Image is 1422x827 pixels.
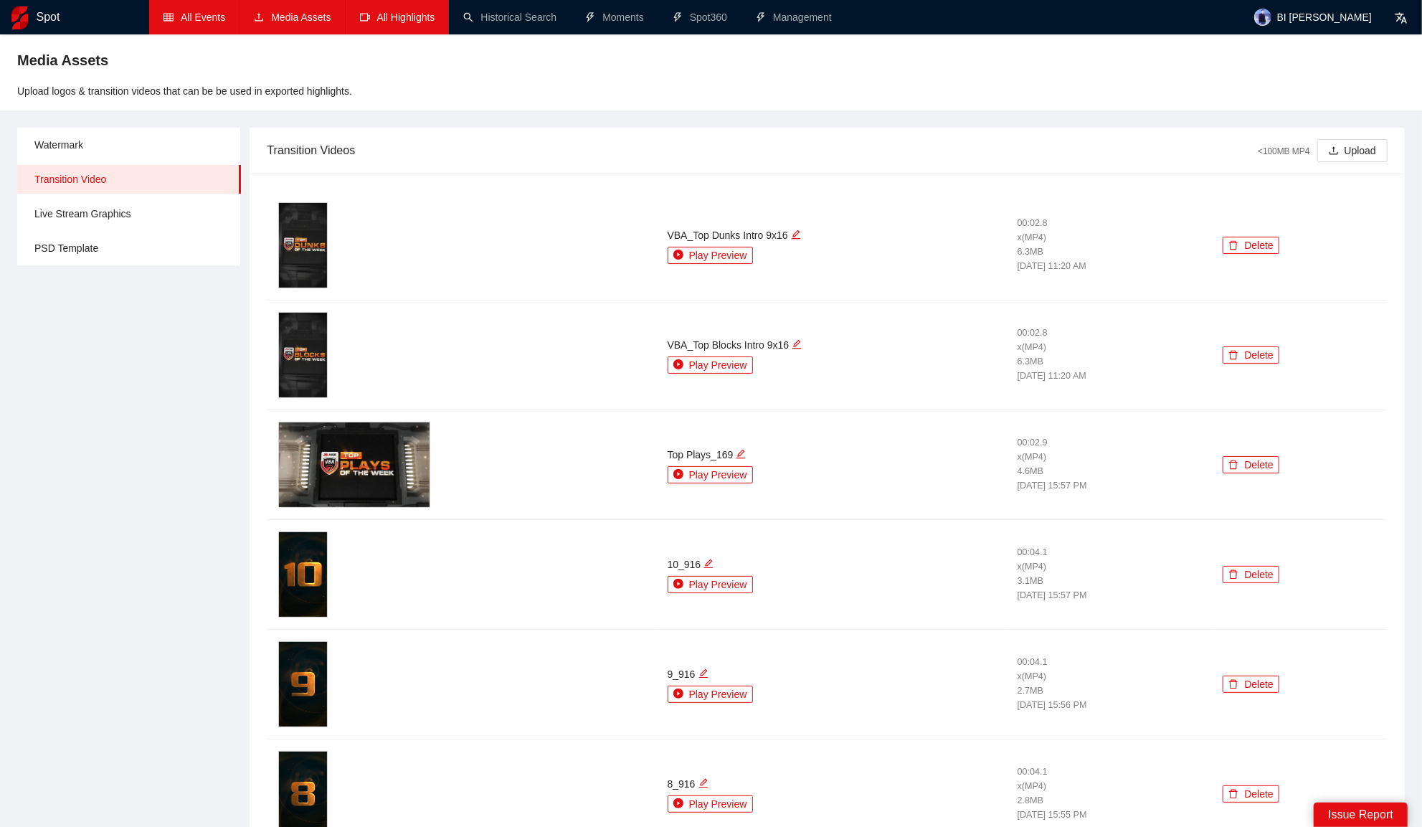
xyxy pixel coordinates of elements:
img: avatar [1254,9,1271,26]
span: Play Preview [689,686,747,702]
span: play-circle [673,798,683,810]
span: play-circle [673,359,683,371]
span: edit [698,668,708,679]
button: deleteDelete [1223,237,1279,254]
div: 00:02.9 x ( MP4 ) 4.6 MB [DATE] 15:57 PM [1018,436,1200,493]
div: Edit [703,557,714,572]
span: delete [1228,350,1238,361]
button: play-circlePlay Preview [668,356,753,374]
span: play-circle [673,689,683,700]
a: tableAll Events [163,11,225,23]
div: Edit [736,447,746,463]
button: deleteDelete [1223,566,1279,583]
span: edit [736,449,746,459]
span: Play Preview [689,467,747,483]
span: PSD Template [34,234,229,263]
div: 8_916 [668,776,995,792]
span: edit [791,230,801,240]
span: upload [1329,146,1339,157]
span: Media Assets [271,11,331,23]
span: play-circle [673,579,683,590]
span: edit [792,339,802,349]
span: Play Preview [689,577,747,592]
button: play-circlePlay Preview [668,686,753,703]
span: Play Preview [689,357,747,373]
div: Transition Videos [267,130,1258,171]
div: 00:04.1 x ( MP4 ) 3.1 MB [DATE] 15:57 PM [1018,546,1200,602]
div: 00:02.8 x ( MP4 ) 6.3 MB [DATE] 11:20 AM [1018,217,1200,273]
span: Media Assets [17,49,108,72]
button: deleteDelete [1223,456,1279,473]
button: play-circlePlay Preview [668,247,753,264]
span: delete [1228,460,1238,471]
img: thumbnail.png [278,422,430,508]
button: uploadUpload [1317,139,1388,162]
div: 00:04.1 x ( MP4 ) 2.8 MB [DATE] 15:55 PM [1018,765,1200,822]
span: <100MB MP4 [1258,146,1309,156]
div: 10_916 [668,557,995,572]
div: Edit [791,227,801,243]
button: deleteDelete [1223,676,1279,693]
div: 9_916 [668,666,995,682]
div: Edit [698,776,708,792]
span: delete [1228,570,1238,581]
span: uploadUpload [1317,145,1388,156]
span: play-circle [673,250,683,261]
img: thumbnail.png [278,641,327,727]
span: Play Preview [689,796,747,812]
a: thunderboltMoments [585,11,644,23]
span: edit [703,559,714,569]
img: thumbnail.png [278,312,327,398]
a: thunderboltManagement [756,11,832,23]
img: logo [11,6,28,29]
span: play-circle [673,469,683,481]
button: play-circlePlay Preview [668,576,753,593]
span: Watermark [34,131,229,159]
button: deleteDelete [1223,785,1279,803]
a: video-cameraAll Highlights [360,11,435,23]
a: searchHistorical Search [463,11,556,23]
a: thunderboltSpot360 [673,11,727,23]
div: VBA_Top Dunks Intro 9x16 [668,227,995,243]
span: delete [1228,679,1238,691]
span: edit [698,778,708,788]
span: Transition Video [34,165,229,194]
span: delete [1228,789,1238,800]
div: Upload logos & transition videos that can be be used in exported highlights. [17,83,1405,99]
button: deleteDelete [1223,346,1279,364]
button: play-circlePlay Preview [668,795,753,813]
div: 00:04.1 x ( MP4 ) 2.7 MB [DATE] 15:56 PM [1018,656,1200,712]
div: Edit [698,666,708,682]
span: Play Preview [689,247,747,263]
button: play-circlePlay Preview [668,466,753,483]
div: Issue Report [1314,803,1408,827]
span: Live Stream Graphics [34,199,229,228]
div: 00:02.8 x ( MP4 ) 6.3 MB [DATE] 11:20 AM [1018,326,1200,383]
div: Top Plays_169 [668,447,995,463]
span: delete [1228,240,1238,252]
img: thumbnail.png [278,202,327,288]
img: thumbnail.png [278,531,327,618]
div: VBA_Top Blocks Intro 9x16 [668,337,995,353]
span: upload [254,12,264,22]
div: Edit [792,337,802,353]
